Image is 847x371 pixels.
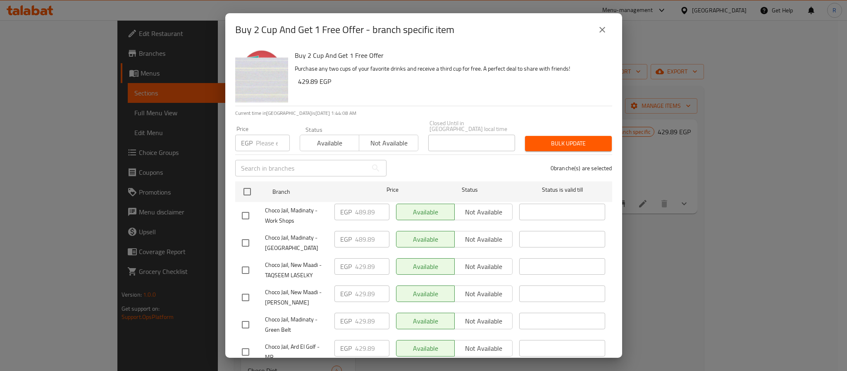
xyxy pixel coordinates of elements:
[355,285,389,302] input: Please enter price
[235,160,367,176] input: Search in branches
[235,23,454,36] h2: Buy 2 Cup And Get 1 Free Offer - branch specific item
[295,64,606,74] p: Purchase any two cups of your favorite drinks and receive a third cup for free. A perfect deal to...
[265,342,328,362] span: Choco Jail, Ard El Golf - MP
[300,135,359,151] button: Available
[551,164,612,172] p: 0 branche(s) are selected
[265,260,328,281] span: Choco Jail, New Maadi - TAQSEEM LASELKY
[340,262,352,271] p: EGP
[256,135,290,151] input: Please enter price
[340,234,352,244] p: EGP
[532,138,605,149] span: Bulk update
[355,340,389,357] input: Please enter price
[359,135,418,151] button: Not available
[355,313,389,329] input: Please enter price
[241,138,253,148] p: EGP
[519,185,605,195] span: Status is valid till
[340,343,352,353] p: EGP
[235,50,288,102] img: Buy 2 Cup And Get 1 Free Offer
[355,204,389,220] input: Please enter price
[340,316,352,326] p: EGP
[265,287,328,308] span: Choco Jail, New Maadi - [PERSON_NAME]
[272,187,358,197] span: Branch
[427,185,513,195] span: Status
[355,231,389,247] input: Please enter price
[265,233,328,253] span: Choco Jail, Madinaty - [GEOGRAPHIC_DATA]
[355,258,389,275] input: Please enter price
[340,207,352,217] p: EGP
[295,50,606,61] h6: Buy 2 Cup And Get 1 Free Offer
[525,136,612,151] button: Bulk update
[340,289,352,299] p: EGP
[363,137,415,149] span: Not available
[592,20,612,40] button: close
[235,109,612,117] p: Current time in [GEOGRAPHIC_DATA] is [DATE] 1:44:08 AM
[365,185,420,195] span: Price
[298,76,606,87] h6: 429.89 EGP
[265,205,328,226] span: Choco Jail, Madinaty - Work Shops
[265,314,328,335] span: Choco Jail, Madinaty - Green Belt
[303,137,356,149] span: Available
